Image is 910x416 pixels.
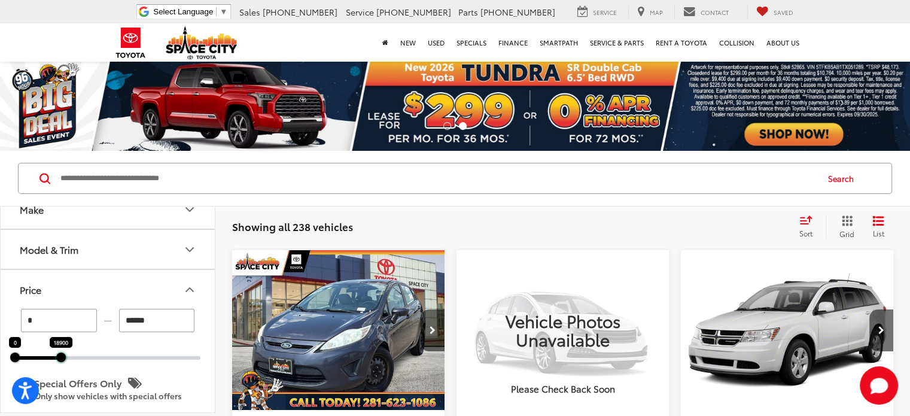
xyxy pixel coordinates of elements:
[701,8,729,17] span: Contact
[1,190,216,229] button: MakeMake
[232,219,353,233] span: Showing all 238 vehicles
[182,283,197,297] div: Price
[21,309,97,332] input: minimum Buy price
[421,309,445,351] button: Next image
[799,228,812,238] span: Sort
[108,23,153,62] img: Toyota
[628,5,672,19] a: Map
[680,250,894,410] a: 2012 Dodge Journey SXT2012 Dodge Journey SXT2012 Dodge Journey SXT2012 Dodge Journey SXT
[239,6,260,18] span: Sales
[584,23,650,62] a: Service & Parts
[817,163,871,193] button: Search
[59,164,817,193] input: Search by Make, Model, or Keyword
[422,23,451,62] a: Used
[9,337,21,348] div: 0
[680,250,894,410] div: 2012 Dodge Journey SXT 0
[674,5,738,19] a: Contact
[232,250,446,411] img: 2013 Ford Fiesta S
[376,23,394,62] a: Home
[713,23,760,62] a: Collision
[119,309,195,332] input: maximum Buy price
[760,23,805,62] a: About Us
[166,26,238,59] img: Space City Toyota
[1,270,216,309] button: PricePrice
[793,215,826,239] button: Select sort value
[20,204,44,215] div: Make
[153,7,213,16] span: Select Language
[860,366,898,405] button: Toggle Chat Window
[263,6,337,18] span: [PHONE_NUMBER]
[50,337,72,348] div: 18900
[16,373,199,412] label: Special Offers Only
[568,5,626,19] a: Service
[492,23,534,62] a: Finance
[774,8,793,17] span: Saved
[394,23,422,62] a: New
[480,6,555,18] span: [PHONE_NUMBER]
[101,315,115,326] span: —
[451,23,492,62] a: Specials
[232,250,446,410] a: 2013 Ford Fiesta S2013 Ford Fiesta S2013 Ford Fiesta S2013 Ford Fiesta S
[376,6,451,18] span: [PHONE_NUMBER]
[826,215,863,239] button: Grid View
[534,23,584,62] a: SmartPath
[869,309,893,351] button: Next image
[20,284,41,295] div: Price
[20,244,78,255] div: Model & Trim
[220,7,227,16] span: ▼
[182,242,197,257] div: Model & Trim
[153,7,227,16] a: Select Language​
[182,202,197,217] div: Make
[860,366,898,405] svg: Start Chat
[232,250,446,410] div: 2013 Ford Fiesta S 0
[458,6,478,18] span: Parts
[456,250,669,409] img: Vehicle Photos Unavailable Please Check Back Soon
[1,230,216,269] button: Model & TrimModel & Trim
[839,229,854,239] span: Grid
[872,228,884,238] span: List
[863,215,893,239] button: List View
[216,7,217,16] span: ​
[346,6,374,18] span: Service
[747,5,802,19] a: My Saved Vehicles
[680,250,894,411] img: 2012 Dodge Journey SXT
[34,392,199,400] p: Only show vehicles with special offers
[650,23,713,62] a: Rent a Toyota
[650,8,663,17] span: Map
[593,8,617,17] span: Service
[456,250,669,409] a: VIEW_DETAILS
